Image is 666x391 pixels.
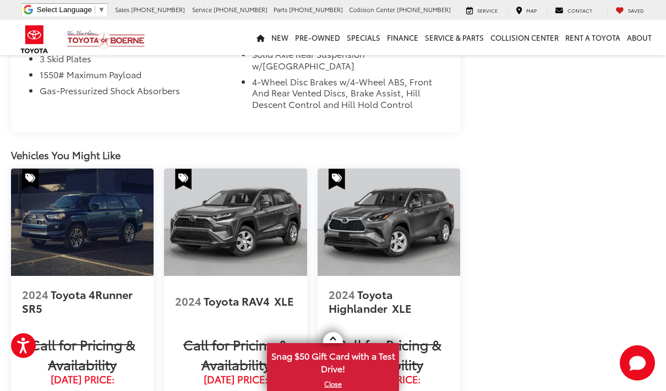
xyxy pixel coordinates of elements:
span: [PHONE_NUMBER] [214,5,268,14]
a: Specials [343,20,384,55]
span: Special [175,169,192,189]
span: Special [22,169,39,189]
span: Collision Center [349,5,395,14]
a: Contact [547,6,601,15]
a: 2024 Toyota 4Runner SR5 2024 Toyota 4Runner SR5 [11,169,154,276]
span: Snag $50 Gift Card with a Test Drive! [268,344,398,378]
a: Select Language​ [37,6,105,14]
span: Call for Pricing & Availability [175,334,296,374]
span: Call for Pricing & Availability [22,334,143,374]
img: Toyota [14,21,55,57]
span: Select Language [37,6,92,14]
span: XLE [392,300,412,316]
a: Finance [384,20,422,55]
span: XLE [274,293,294,308]
div: Vehicles You Might Like [11,149,460,161]
span: [PHONE_NUMBER] [131,5,185,14]
span: ▼ [98,6,105,14]
span: [DATE] Price: [175,374,296,385]
span: Map [526,7,537,14]
img: 2024 Toyota Highlander XLE [318,169,460,276]
a: 2024 Toyota Highlander XLE [329,281,449,321]
a: Rent a Toyota [562,20,624,55]
span: Service [192,5,212,14]
span: [DATE] Price: [22,374,143,385]
span: SR5 [22,300,42,316]
span: Saved [628,7,644,14]
span: 2024 [329,286,355,302]
a: Map [507,6,545,15]
span: Toyota Highlander [329,286,393,316]
img: Vic Vaughan Toyota of Boerne [67,30,145,49]
span: Contact [567,7,592,14]
a: My Saved Vehicles [607,6,652,15]
a: About [624,20,655,55]
a: Home [253,20,268,55]
span: Toyota 4Runner [51,286,135,302]
span: Service [477,7,498,14]
a: 2024 Toyota RAV4 XLE [175,281,296,321]
span: 2024 [175,293,201,308]
span: 2024 [22,286,48,302]
span: [PHONE_NUMBER] [397,5,451,14]
a: 2024 Toyota Highlander XLE 2024 Toyota Highlander XLE [318,169,460,276]
button: Toggle Chat Window [620,345,655,381]
a: Service [458,6,506,15]
a: Collision Center [487,20,562,55]
img: 2024 Toyota 4Runner SR5 [11,169,154,276]
a: Service & Parts: Opens in a new tab [422,20,487,55]
li: 3 Skid Plates [40,53,230,69]
a: New [268,20,292,55]
a: Pre-Owned [292,20,343,55]
a: 2024 Toyota 4Runner SR5 [22,281,143,321]
span: [PHONE_NUMBER] [289,5,343,14]
span: Toyota RAV4 [204,293,272,308]
li: 4-Wheel Disc Brakes w/4-Wheel ABS, Front And Rear Vented Discs, Brake Assist, Hill Descent Contro... [252,76,443,115]
a: 2024 Toyota RAV4 XLE 2024 Toyota RAV4 XLE [164,169,307,276]
span: Parts [274,5,287,14]
span: Sales [115,5,129,14]
li: 1550# Maximum Payload [40,69,230,85]
span: Special [329,169,345,189]
li: Solid Axle Rear Suspension w/[GEOGRAPHIC_DATA] [252,48,443,76]
li: Gas-Pressurized Shock Absorbers [40,85,230,101]
img: 2024 Toyota RAV4 XLE [164,169,307,276]
svg: Start Chat [620,345,655,381]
